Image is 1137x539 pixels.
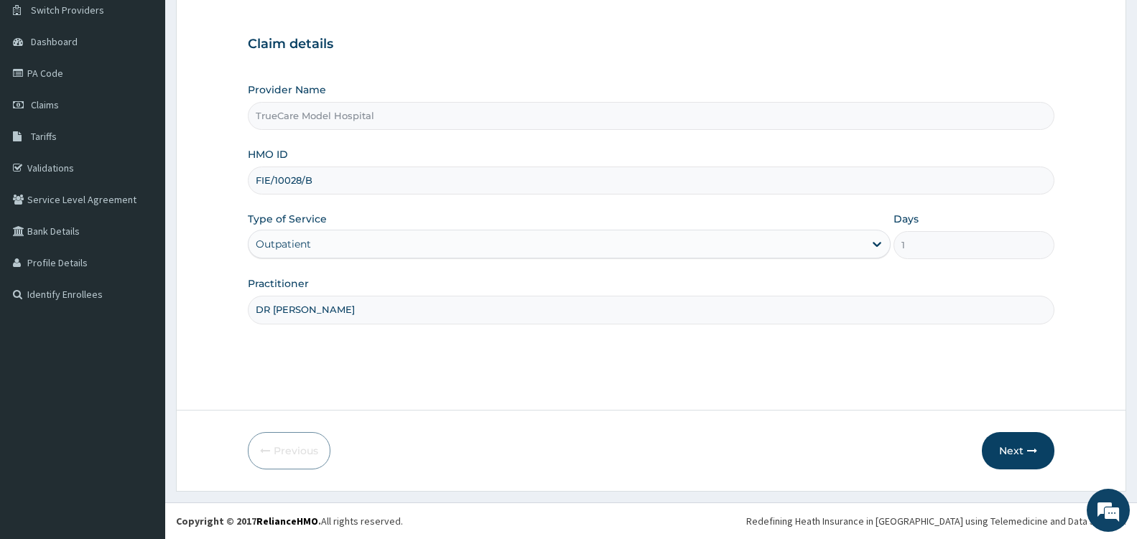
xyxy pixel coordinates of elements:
[236,7,270,42] div: Minimize live chat window
[165,502,1137,539] footer: All rights reserved.
[75,80,241,99] div: Chat with us now
[83,181,198,326] span: We're online!
[27,72,58,108] img: d_794563401_company_1708531726252_794563401
[248,37,1054,52] h3: Claim details
[248,432,330,469] button: Previous
[176,515,321,528] strong: Copyright © 2017 .
[248,276,309,291] label: Practitioner
[31,35,78,48] span: Dashboard
[248,167,1054,194] input: Enter HMO ID
[7,392,274,442] textarea: Type your message and hit 'Enter'
[31,98,59,111] span: Claims
[256,237,311,251] div: Outpatient
[31,4,104,17] span: Switch Providers
[982,432,1054,469] button: Next
[746,514,1126,528] div: Redefining Heath Insurance in [GEOGRAPHIC_DATA] using Telemedicine and Data Science!
[31,130,57,143] span: Tariffs
[894,212,919,226] label: Days
[248,296,1054,324] input: Enter Name
[248,212,327,226] label: Type of Service
[248,83,326,97] label: Provider Name
[248,147,288,161] label: HMO ID
[256,515,318,528] a: RelianceHMO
